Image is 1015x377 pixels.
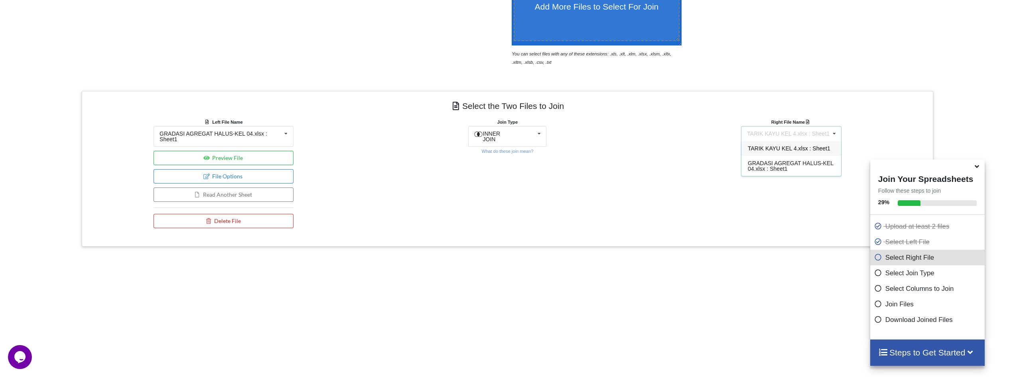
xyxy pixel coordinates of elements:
p: Download Joined Files [874,315,983,325]
b: Left File Name [212,120,242,124]
h4: Steps to Get Started [878,347,977,357]
span: TARIK KAYU KEL 4.xlsx : Sheet1 [748,145,830,152]
div: GRADASI AGREGAT HALUS-KEL 04.xlsx : Sheet1 [160,131,282,142]
button: Read Another Sheet [154,188,294,202]
div: TARIK KAYU KEL 4.xlsx : Sheet1 [747,131,830,136]
small: What do these join mean? [481,149,533,154]
p: Select Right File [874,253,983,263]
span: GRADASI AGREGAT HALUS-KEL 04.xlsx : Sheet1 [748,160,833,172]
p: Select Join Type [874,268,983,278]
b: 29 % [878,199,889,205]
h4: Select the Two Files to Join [88,97,928,115]
p: Follow these steps to join [870,187,985,195]
h4: Join Your Spreadsheets [870,172,985,184]
span: Add More Files to Select For Join [535,2,658,11]
button: Delete File [154,214,294,228]
span: INNER JOIN [483,130,501,142]
b: Right File Name [771,120,812,124]
p: Select Columns to Join [874,284,983,294]
p: Select Left File [874,237,983,247]
button: Preview File [154,151,294,165]
button: File Options [154,169,294,184]
b: Join Type [497,120,518,124]
p: Upload at least 2 files [874,221,983,231]
p: Join Files [874,299,983,309]
iframe: chat widget [8,345,34,369]
i: You can select files with any of these extensions: .xls, .xlt, .xlm, .xlsx, .xlsm, .xltx, .xltm, ... [512,51,671,65]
